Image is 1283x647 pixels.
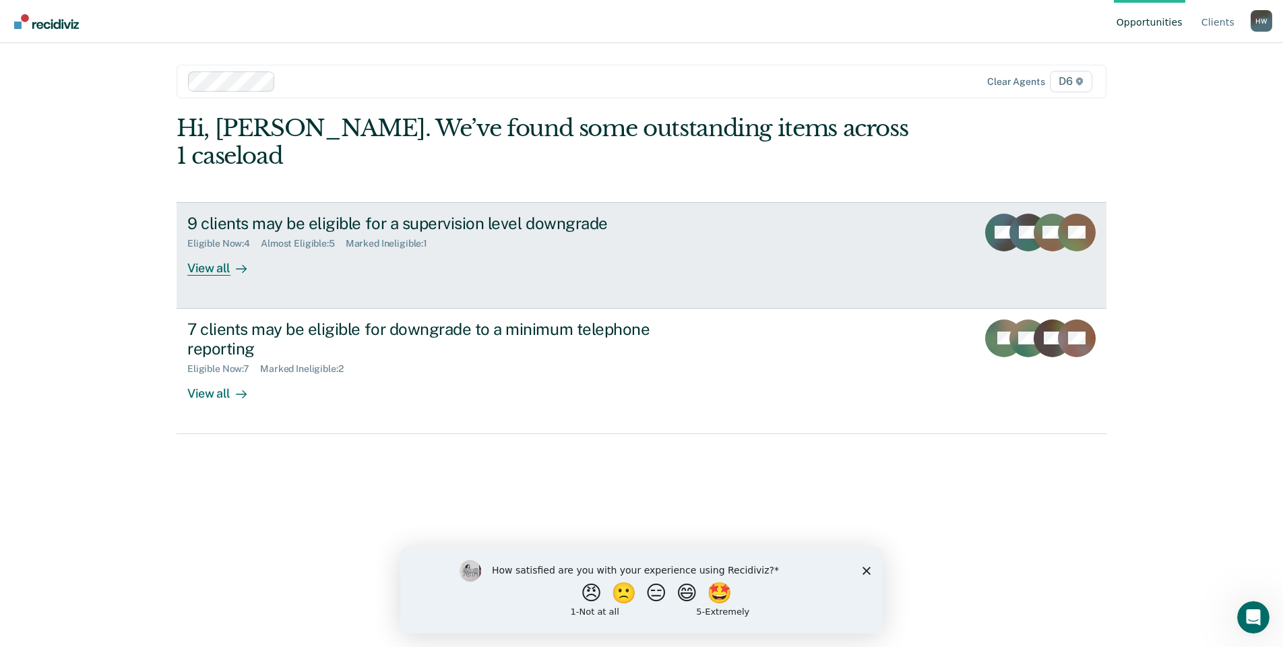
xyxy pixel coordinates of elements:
div: View all [187,249,263,276]
div: H W [1251,10,1272,32]
button: Profile dropdown button [1251,10,1272,32]
div: Clear agents [987,76,1044,88]
div: Eligible Now : 7 [187,363,260,375]
span: D6 [1050,71,1092,92]
div: View all [187,375,263,401]
iframe: Intercom live chat [1237,601,1270,634]
div: Hi, [PERSON_NAME]. We’ve found some outstanding items across 1 caseload [177,115,920,170]
a: 9 clients may be eligible for a supervision level downgradeEligible Now:4Almost Eligible:5Marked ... [177,202,1106,309]
div: 9 clients may be eligible for a supervision level downgrade [187,214,660,233]
div: Marked Ineligible : 2 [260,363,354,375]
div: Eligible Now : 4 [187,238,261,249]
div: Marked Ineligible : 1 [346,238,438,249]
div: 7 clients may be eligible for downgrade to a minimum telephone reporting [187,319,660,359]
img: Recidiviz [14,14,79,29]
a: 7 clients may be eligible for downgrade to a minimum telephone reportingEligible Now:7Marked Inel... [177,309,1106,434]
div: Almost Eligible : 5 [261,238,346,249]
iframe: Survey by Kim from Recidiviz [400,547,883,634]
